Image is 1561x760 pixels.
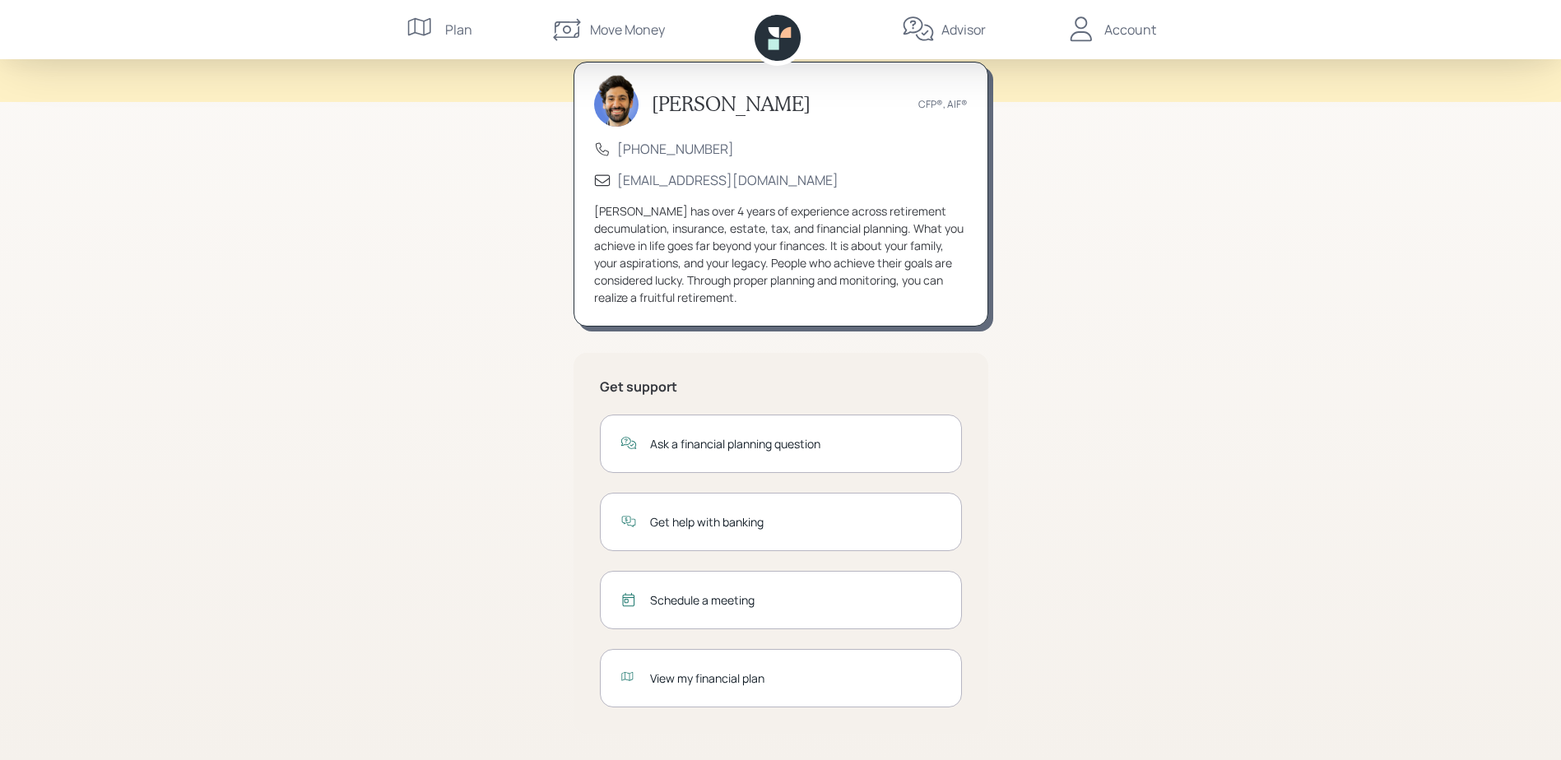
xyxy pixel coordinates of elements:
[600,379,962,395] h5: Get support
[617,140,734,158] a: [PHONE_NUMBER]
[650,670,941,687] div: View my financial plan
[650,435,941,452] div: Ask a financial planning question
[594,202,968,306] div: [PERSON_NAME] has over 4 years of experience across retirement decumulation, insurance, estate, t...
[650,591,941,609] div: Schedule a meeting
[652,92,811,116] h3: [PERSON_NAME]
[650,513,941,531] div: Get help with banking
[1104,20,1156,39] div: Account
[590,20,665,39] div: Move Money
[594,74,639,127] img: eric-schwartz-headshot.png
[941,20,986,39] div: Advisor
[445,20,472,39] div: Plan
[918,97,968,112] div: CFP®, AIF®
[617,171,839,189] a: [EMAIL_ADDRESS][DOMAIN_NAME]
